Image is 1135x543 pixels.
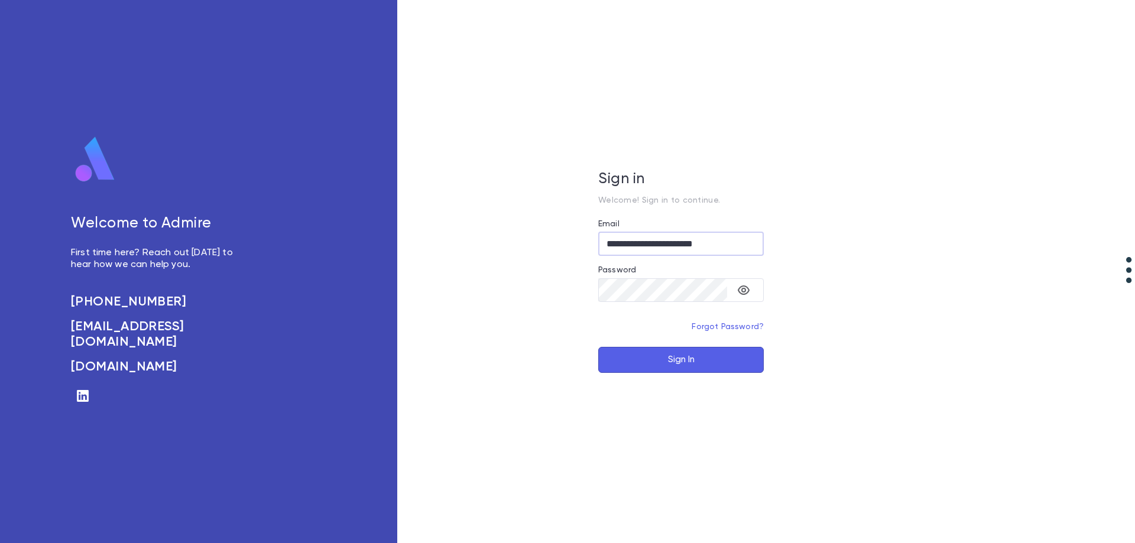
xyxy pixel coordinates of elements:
[732,278,755,302] button: toggle password visibility
[598,347,764,373] button: Sign In
[692,323,764,331] a: Forgot Password?
[71,359,246,375] a: [DOMAIN_NAME]
[71,215,246,233] h5: Welcome to Admire
[598,196,764,205] p: Welcome! Sign in to continue.
[71,319,246,350] a: [EMAIL_ADDRESS][DOMAIN_NAME]
[598,219,620,229] label: Email
[598,171,764,188] h5: Sign in
[598,265,636,275] label: Password
[71,247,246,271] p: First time here? Reach out [DATE] to hear how we can help you.
[71,294,246,310] a: [PHONE_NUMBER]
[71,136,119,183] img: logo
